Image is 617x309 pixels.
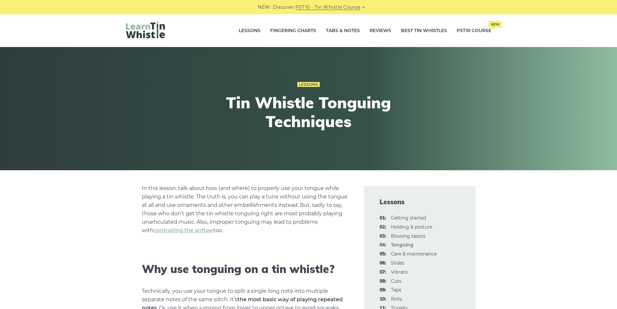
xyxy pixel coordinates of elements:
span: 07: [380,268,386,276]
p: In this lesson, talk about how (and where) to properly use your tongue while playing a tin whistl... [142,184,348,235]
span: 10: [380,295,386,303]
span: New [488,21,502,28]
img: LearnTinWhistle.com [126,22,165,38]
strong: Tonguing [391,242,414,248]
span: Lessons [380,197,460,207]
h1: Tin Whistle Tonguing Techniques [189,93,428,131]
span: 05: [380,250,386,258]
a: Lessons [239,23,260,39]
a: Best Tin Whistles [401,23,447,39]
a: 09:Taps [391,287,401,293]
a: 02:Holding & posture [391,224,432,230]
a: Reviews [370,23,391,39]
span: 03: [380,232,386,240]
a: controlling the airflow [154,227,213,233]
span: 02: [380,223,386,231]
a: 06:Slides [391,260,404,266]
span: 04: [380,241,386,249]
span: 06: [380,259,386,267]
a: PST10 CourseNew [457,23,491,39]
span: 08: [380,278,386,285]
a: 01:Getting started [391,215,426,221]
a: 08:Cuts [391,278,401,284]
a: 10:Rolls [391,296,402,302]
a: 07:Vibrato [391,269,408,275]
a: Lessons [297,82,320,87]
a: 05:Care & maintenance [391,251,437,257]
span: 01: [380,214,386,222]
a: 03:Blowing basics [391,233,425,239]
a: Fingering Charts [270,23,316,39]
h2: Why use tonguing on a tin whistle? [142,263,348,276]
a: Tabs & Notes [326,23,360,39]
span: 09: [380,286,386,294]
